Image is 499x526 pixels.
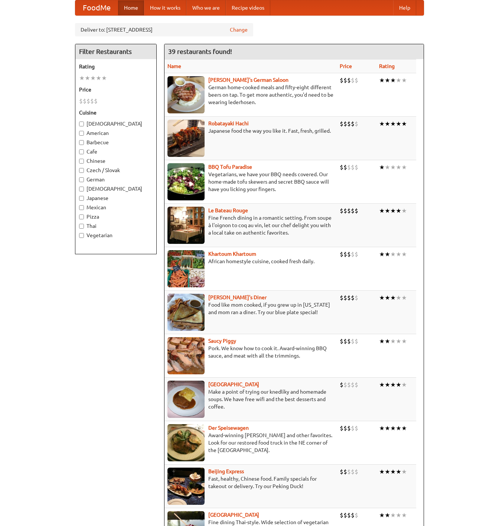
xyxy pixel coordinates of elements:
li: ★ [390,163,396,171]
li: $ [351,76,355,84]
li: $ [351,120,355,128]
input: Cafe [79,149,84,154]
li: ★ [396,207,401,215]
li: ★ [385,76,390,84]
b: Khartoum Khartoum [208,251,256,257]
li: $ [351,381,355,389]
div: Deliver to: [STREET_ADDRESS] [75,23,253,36]
h4: Filter Restaurants [75,44,156,59]
a: [GEOGRAPHIC_DATA] [208,381,259,387]
li: $ [355,468,358,476]
li: ★ [401,76,407,84]
label: German [79,176,153,183]
a: Home [118,0,144,15]
li: ★ [396,250,401,258]
li: $ [343,163,347,171]
ng-pluralize: 39 restaurants found! [168,48,232,55]
li: $ [340,76,343,84]
li: $ [343,511,347,519]
label: Pizza [79,213,153,220]
li: ★ [390,76,396,84]
li: ★ [379,468,385,476]
input: Pizza [79,214,84,219]
p: Award-winning [PERSON_NAME] and other favorites. Look for our restored food truck in the NE corne... [167,432,334,454]
li: ★ [379,76,385,84]
a: FoodMe [75,0,118,15]
input: American [79,131,84,136]
li: ★ [379,381,385,389]
input: Barbecue [79,140,84,145]
p: African homestyle cuisine, cooked fresh daily. [167,258,334,265]
li: $ [347,76,351,84]
a: Rating [379,63,395,69]
input: Thai [79,224,84,229]
img: saucy.jpg [167,337,205,374]
label: Vegetarian [79,232,153,239]
li: $ [351,250,355,258]
li: $ [343,381,347,389]
li: $ [90,97,94,105]
li: $ [343,76,347,84]
input: Japanese [79,196,84,201]
li: ★ [385,511,390,519]
li: ★ [401,250,407,258]
a: Beijing Express [208,468,244,474]
label: Barbecue [79,139,153,146]
a: How it works [144,0,186,15]
p: Japanese food the way you like it. Fast, fresh, grilled. [167,127,334,135]
li: ★ [385,337,390,345]
li: $ [340,511,343,519]
li: $ [351,294,355,302]
li: $ [347,381,351,389]
img: khartoum.jpg [167,250,205,287]
b: Robatayaki Hachi [208,120,249,126]
li: ★ [396,294,401,302]
b: [GEOGRAPHIC_DATA] [208,512,259,518]
a: BBQ Tofu Paradise [208,164,252,170]
li: ★ [385,163,390,171]
p: Fine French dining in a romantic setting. From soupe à l'oignon to coq au vin, let our chef delig... [167,214,334,236]
li: $ [343,424,347,432]
li: ★ [379,511,385,519]
li: $ [351,337,355,345]
li: $ [347,511,351,519]
li: $ [355,76,358,84]
li: ★ [385,207,390,215]
img: speisewagen.jpg [167,424,205,461]
input: [DEMOGRAPHIC_DATA] [79,122,84,126]
li: ★ [390,250,396,258]
li: ★ [385,381,390,389]
li: $ [355,337,358,345]
input: German [79,177,84,182]
li: $ [87,97,90,105]
li: ★ [401,381,407,389]
li: ★ [379,294,385,302]
a: [PERSON_NAME]'s Diner [208,294,267,300]
li: ★ [385,424,390,432]
li: ★ [396,381,401,389]
img: sallys.jpg [167,294,205,331]
label: [DEMOGRAPHIC_DATA] [79,185,153,193]
b: Le Bateau Rouge [208,207,248,213]
li: $ [347,424,351,432]
p: Pork. We know how to cook it. Award-winning BBQ sauce, and meat with all the trimmings. [167,345,334,359]
li: ★ [379,250,385,258]
li: ★ [401,163,407,171]
li: $ [343,294,347,302]
p: Make a point of trying our knedlíky and homemade soups. We have free wifi and the best desserts a... [167,388,334,410]
li: $ [355,250,358,258]
li: $ [351,511,355,519]
img: tofuparadise.jpg [167,163,205,200]
li: $ [347,468,351,476]
li: $ [351,424,355,432]
li: ★ [401,337,407,345]
li: $ [83,97,87,105]
li: $ [355,163,358,171]
li: ★ [396,120,401,128]
h5: Price [79,86,153,93]
a: Help [393,0,416,15]
li: $ [355,424,358,432]
li: ★ [85,74,90,82]
li: $ [347,250,351,258]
